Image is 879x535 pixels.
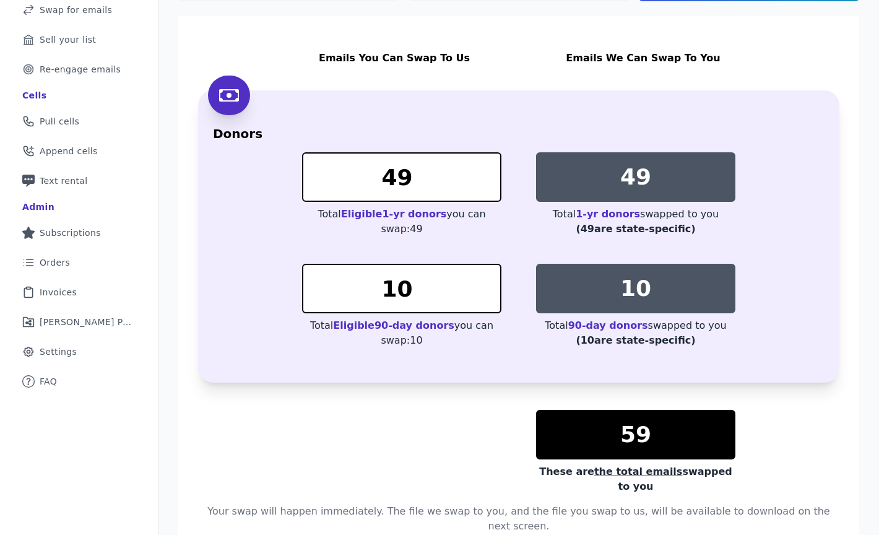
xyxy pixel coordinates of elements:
[536,51,750,66] h3: Emails We Can Swap To You
[10,26,148,53] a: Sell your list
[40,286,77,298] span: Invoices
[198,504,839,534] p: Your swap will happen immediately. The file we swap to you, and the file you swap to us, will be ...
[10,249,148,276] a: Orders
[576,208,640,220] span: 1-yr donors
[40,33,96,46] span: Sell your list
[568,320,648,331] span: 90-day donors
[620,276,651,301] p: 10
[40,115,79,128] span: Pull cells
[302,318,501,348] div: Total you can swap: 10
[536,464,735,494] div: These are swapped to you
[40,256,70,269] span: Orders
[40,175,88,187] span: Text rental
[620,165,651,189] p: 49
[40,4,112,16] span: Swap for emails
[287,51,501,66] h3: Emails You Can Swap To Us
[10,56,148,83] a: Re-engage emails
[10,167,148,194] a: Text rental
[10,219,148,246] a: Subscriptions
[40,316,133,328] span: [PERSON_NAME] Performance
[341,208,447,220] span: Eligible 1-yr donors
[22,89,46,102] div: Cells
[333,320,454,331] span: Eligible 90-day donors
[40,375,57,388] span: FAQ
[40,63,121,76] span: Re-engage emails
[10,279,148,306] a: Invoices
[536,333,735,348] div: ( 10 are state-specific)
[536,222,735,237] div: ( 49 are state-specific)
[22,201,54,213] div: Admin
[536,318,735,333] div: Total swapped to you
[10,308,148,336] a: [PERSON_NAME] Performance
[40,227,101,239] span: Subscriptions
[302,207,501,237] div: Total you can swap: 49
[536,207,735,222] div: Total swapped to you
[213,125,825,142] p: donors
[10,338,148,365] a: Settings
[10,108,148,135] a: Pull cells
[10,137,148,165] a: Append cells
[10,368,148,395] a: FAQ
[40,346,77,358] span: Settings
[40,145,98,157] span: Append cells
[620,422,651,447] p: 59
[594,466,682,477] span: the total emails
